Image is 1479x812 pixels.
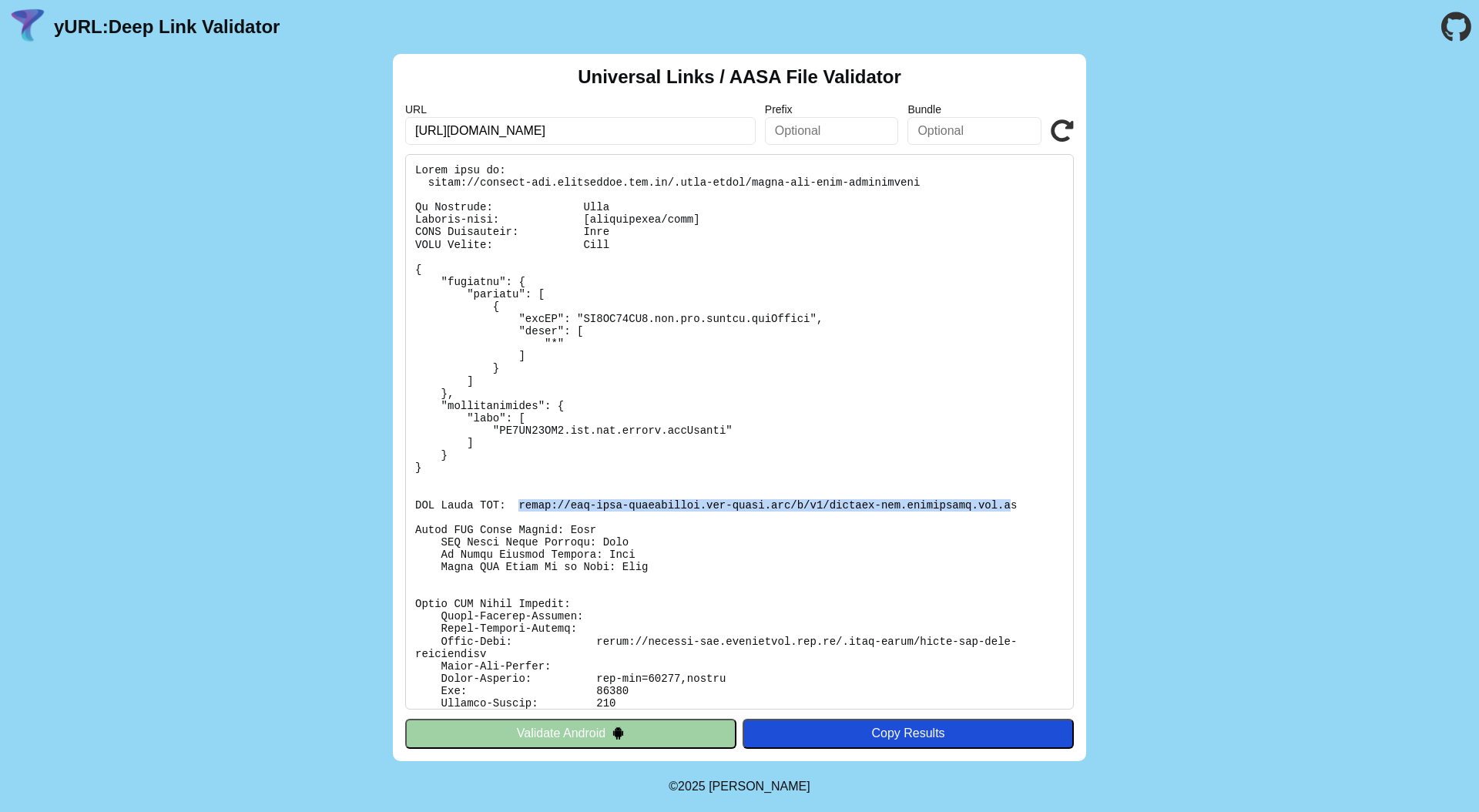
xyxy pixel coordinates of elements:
[405,154,1074,710] pre: Lorem ipsu do: sitam://consect-adi.elitseddoe.tem.in/.utla-etdol/magna-ali-enim-adminimveni Qu No...
[907,117,1041,145] input: Optional
[405,117,756,145] input: Required
[669,761,810,812] footer: ©
[709,780,810,793] a: Michael Ibragimchayev's Personal Site
[678,780,706,793] span: 2025
[405,103,756,116] label: URL
[612,726,625,740] img: droidIcon.svg
[54,16,280,38] a: yURL:Deep Link Validator
[765,117,899,145] input: Optional
[750,726,1066,740] div: Copy Results
[8,7,48,47] img: yURL Logo
[765,103,899,116] label: Prefix
[907,103,1041,116] label: Bundle
[743,719,1074,748] button: Copy Results
[578,66,901,88] h2: Universal Links / AASA File Validator
[405,719,736,748] button: Validate Android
